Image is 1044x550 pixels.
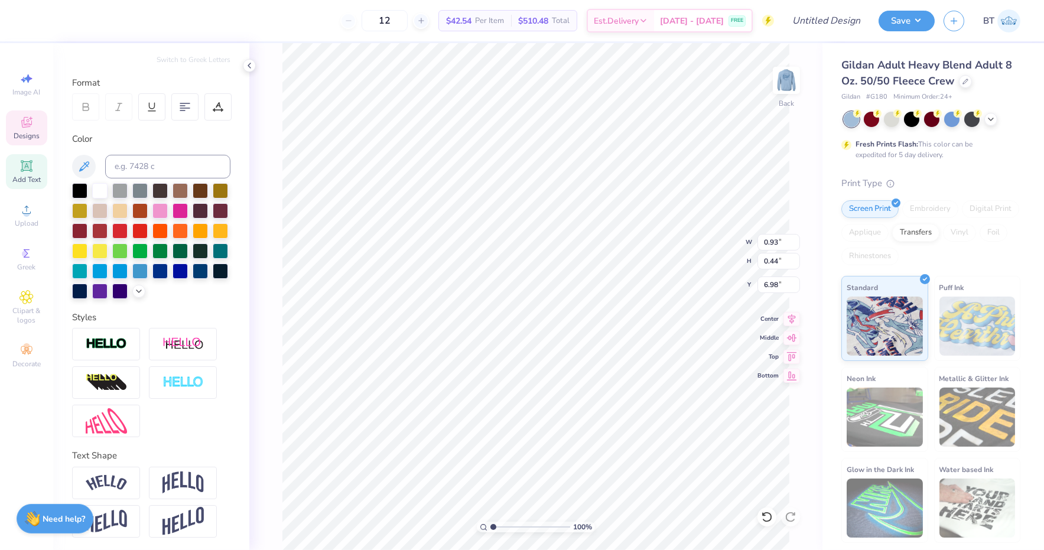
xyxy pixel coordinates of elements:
[162,376,204,389] img: Negative Space
[775,69,798,92] img: Back
[162,337,204,352] img: Shadow
[12,175,41,184] span: Add Text
[841,248,899,265] div: Rhinestones
[14,131,40,141] span: Designs
[847,388,923,447] img: Neon Ink
[86,337,127,351] img: Stroke
[731,17,743,25] span: FREE
[757,372,779,380] span: Bottom
[783,9,870,32] input: Untitled Design
[939,479,1016,538] img: Water based Ink
[86,475,127,491] img: Arc
[841,200,899,218] div: Screen Print
[841,177,1020,190] div: Print Type
[939,388,1016,447] img: Metallic & Glitter Ink
[6,306,47,325] span: Clipart & logos
[757,315,779,323] span: Center
[475,15,504,27] span: Per Item
[552,15,570,27] span: Total
[13,87,41,97] span: Image AI
[847,297,923,356] img: Standard
[997,9,1020,32] img: Brooke Townsend
[841,224,889,242] div: Applique
[157,55,230,64] button: Switch to Greek Letters
[660,15,724,27] span: [DATE] - [DATE]
[779,98,794,109] div: Back
[939,281,964,294] span: Puff Ink
[573,522,592,532] span: 100 %
[86,373,127,392] img: 3d Illusion
[594,15,639,27] span: Est. Delivery
[72,311,230,324] div: Styles
[939,463,994,476] span: Water based Ink
[15,219,38,228] span: Upload
[72,76,232,90] div: Format
[86,408,127,434] img: Free Distort
[446,15,471,27] span: $42.54
[86,510,127,533] img: Flag
[893,92,952,102] span: Minimum Order: 24 +
[105,155,230,178] input: e.g. 7428 c
[856,139,1001,160] div: This color can be expedited for 5 day delivery.
[847,372,876,385] span: Neon Ink
[757,334,779,342] span: Middle
[943,224,976,242] div: Vinyl
[72,132,230,146] div: Color
[866,92,887,102] span: # G180
[72,449,230,463] div: Text Shape
[856,139,918,149] strong: Fresh Prints Flash:
[162,471,204,494] img: Arch
[980,224,1007,242] div: Foil
[847,281,878,294] span: Standard
[847,479,923,538] img: Glow in the Dark Ink
[902,200,958,218] div: Embroidery
[847,463,914,476] span: Glow in the Dark Ink
[162,507,204,536] img: Rise
[962,200,1019,218] div: Digital Print
[18,262,36,272] span: Greek
[757,353,779,361] span: Top
[939,372,1009,385] span: Metallic & Glitter Ink
[939,297,1016,356] img: Puff Ink
[841,92,860,102] span: Gildan
[892,224,939,242] div: Transfers
[983,14,994,28] span: BT
[879,11,935,31] button: Save
[12,359,41,369] span: Decorate
[841,58,1012,88] span: Gildan Adult Heavy Blend Adult 8 Oz. 50/50 Fleece Crew
[983,9,1020,32] a: BT
[362,10,408,31] input: – –
[43,513,86,525] strong: Need help?
[518,15,548,27] span: $510.48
